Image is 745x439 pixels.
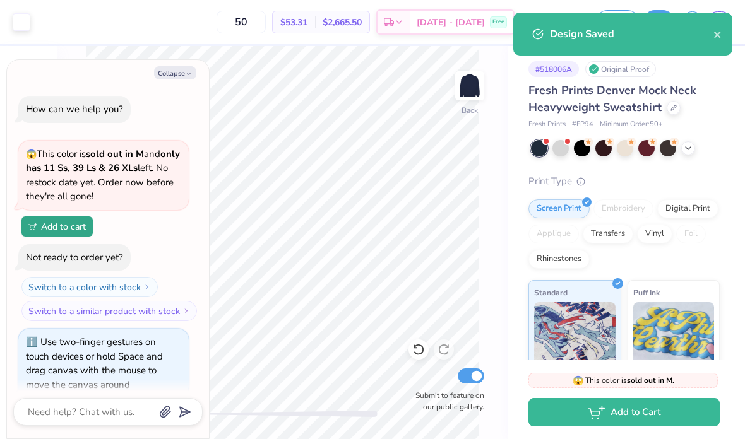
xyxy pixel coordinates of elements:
img: Switch to a similar product with stock [182,307,190,315]
span: Free [492,18,504,26]
span: Standard [534,286,568,299]
div: Use two-finger gestures on touch devices or hold Space and drag canvas with the mouse to move the... [26,336,163,391]
span: Minimum Order: 50 + [600,119,663,130]
span: $2,665.50 [323,16,362,29]
div: # 518006A [528,61,579,77]
span: $53.31 [280,16,307,29]
span: Fresh Prints [528,119,566,130]
img: Back [457,73,482,98]
span: # FP94 [572,119,593,130]
button: Add to cart [21,216,93,237]
span: Fresh Prints Denver Mock Neck Heavyweight Sweatshirt [528,83,696,115]
img: Switch to a color with stock [143,283,151,291]
span: 😱 [573,375,583,387]
span: Puff Ink [633,286,660,299]
input: Untitled Design [521,9,583,35]
div: How can we help you? [26,103,123,115]
div: Digital Print [657,199,718,218]
div: Applique [528,225,579,243]
div: Foil [676,225,706,243]
div: Screen Print [528,199,590,218]
button: Collapse [154,66,196,79]
span: [DATE] - [DATE] [417,16,485,29]
div: Embroidery [593,199,653,218]
strong: sold out in M [86,148,144,160]
div: Design Saved [550,26,713,42]
div: Transfers [583,225,633,243]
div: Vinyl [637,225,672,243]
button: close [713,26,722,42]
div: Rhinestones [528,250,590,269]
span: This color is . [573,375,674,386]
button: Switch to a color with stock [21,277,158,297]
img: Add to cart [28,223,37,230]
img: Standard [534,302,616,365]
div: Original Proof [585,61,656,77]
img: Puff Ink [633,302,715,365]
button: Switch to a similar product with stock [21,301,197,321]
label: Submit to feature on our public gallery. [408,390,484,413]
button: Add to Cart [528,398,720,426]
div: Back [462,105,478,116]
div: Not ready to order yet? [26,251,123,264]
div: Print Type [528,174,720,189]
strong: sold out in M [627,375,672,385]
input: – – [217,11,266,33]
span: 😱 [26,148,37,160]
span: This color is and left. No restock date yet. Order now before they're all gone! [26,148,180,203]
